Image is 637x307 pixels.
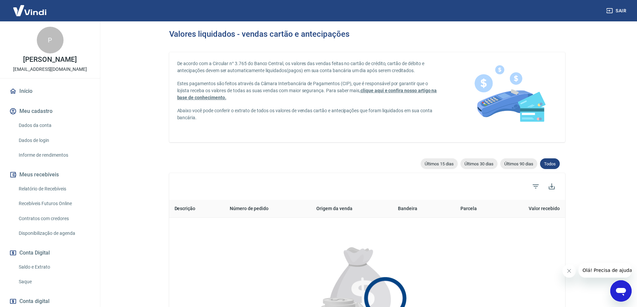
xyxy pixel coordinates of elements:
[500,161,537,166] span: Últimos 90 dias
[16,197,92,210] a: Recebíveis Futuros Online
[421,161,458,166] span: Últimos 15 dias
[177,107,439,121] p: Abaixo você pode conferir o extrato de todos os valores de vendas cartão e antecipações que foram...
[16,260,92,274] a: Saldo e Extrato
[528,178,544,194] span: Filtros
[16,134,92,147] a: Dados de login
[23,56,77,63] p: [PERSON_NAME]
[16,212,92,225] a: Contratos com credores
[8,84,92,99] a: Início
[605,5,629,17] button: Sair
[169,200,224,218] th: Descrição
[177,80,439,101] p: Estes pagamentos são feitos através da Câmara Interbancária de Pagamentos (CIP), que é responsáve...
[393,200,445,218] th: Bandeira
[460,161,498,166] span: Últimos 30 dias
[500,158,537,169] div: Últimos 90 dias
[540,158,560,169] div: Todos
[224,200,311,218] th: Número de pedido
[540,161,560,166] span: Todos
[177,60,439,74] p: De acordo com a Circular n° 3.765 do Banco Central, os valores das vendas feitas no cartão de cré...
[578,263,632,278] iframe: Mensagem da empresa
[421,158,458,169] div: Últimos 15 dias
[16,148,92,162] a: Informe de rendimentos
[8,0,51,21] img: Vindi
[37,27,64,53] div: P
[460,158,498,169] div: Últimos 30 dias
[492,200,565,218] th: Valor recebido
[544,178,560,194] button: Baixar listagem
[8,167,92,182] button: Meus recebíveis
[19,297,49,306] span: Conta digital
[8,104,92,119] button: Meu cadastro
[311,200,393,218] th: Origem da venda
[16,119,92,132] a: Dados da conta
[169,29,349,39] h3: Valores liquidados - vendas cartão e antecipações
[4,5,56,10] span: Olá! Precisa de ajuda?
[16,226,92,240] a: Disponibilização de agenda
[610,280,632,302] iframe: Botão para abrir a janela de mensagens
[445,200,492,218] th: Parcela
[16,275,92,289] a: Saque
[16,182,92,196] a: Relatório de Recebíveis
[8,246,92,260] button: Conta Digital
[13,66,87,73] p: [EMAIL_ADDRESS][DOMAIN_NAME]
[464,52,554,142] img: card-liquidations.916113cab14af1f97834.png
[562,264,576,278] iframe: Fechar mensagem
